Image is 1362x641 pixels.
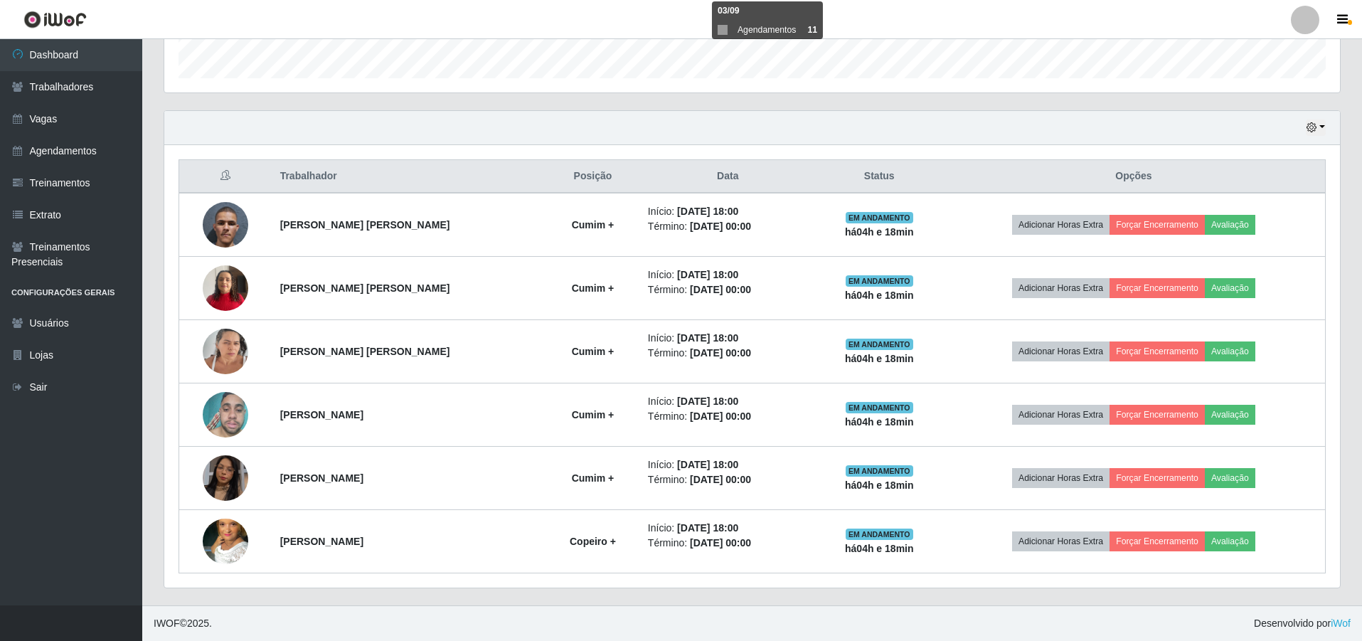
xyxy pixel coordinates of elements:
[23,11,87,28] img: CoreUI Logo
[677,396,738,407] time: [DATE] 18:00
[280,536,363,547] strong: [PERSON_NAME]
[846,465,913,477] span: EM ANDAMENTO
[1012,215,1110,235] button: Adicionar Horas Extra
[846,212,913,223] span: EM ANDAMENTO
[1205,468,1255,488] button: Avaliação
[846,402,913,413] span: EM ANDAMENTO
[648,521,808,536] li: Início:
[690,537,751,549] time: [DATE] 00:00
[154,616,212,631] span: © 2025 .
[280,346,450,357] strong: [PERSON_NAME] [PERSON_NAME]
[648,204,808,219] li: Início:
[942,160,1326,194] th: Opções
[1205,405,1255,425] button: Avaliação
[272,160,546,194] th: Trabalhador
[1205,278,1255,298] button: Avaliação
[203,438,248,519] img: 1748697228135.jpeg
[845,543,914,554] strong: há 04 h e 18 min
[203,258,248,318] img: 1737135977494.jpeg
[845,353,914,364] strong: há 04 h e 18 min
[280,282,450,294] strong: [PERSON_NAME] [PERSON_NAME]
[648,219,808,234] li: Término:
[203,321,248,381] img: 1741963068390.jpeg
[1110,278,1205,298] button: Forçar Encerramento
[280,219,450,231] strong: [PERSON_NAME] [PERSON_NAME]
[572,219,615,231] strong: Cumim +
[572,472,615,484] strong: Cumim +
[1012,531,1110,551] button: Adicionar Horas Extra
[546,160,639,194] th: Posição
[846,529,913,540] span: EM ANDAMENTO
[203,501,248,582] img: 1736270494811.jpeg
[648,472,808,487] li: Término:
[648,331,808,346] li: Início:
[572,346,615,357] strong: Cumim +
[1205,341,1255,361] button: Avaliação
[1110,341,1205,361] button: Forçar Encerramento
[570,536,616,547] strong: Copeiro +
[690,474,751,485] time: [DATE] 00:00
[677,459,738,470] time: [DATE] 18:00
[845,226,914,238] strong: há 04 h e 18 min
[648,536,808,551] li: Término:
[690,410,751,422] time: [DATE] 00:00
[1254,616,1351,631] span: Desenvolvido por
[690,221,751,232] time: [DATE] 00:00
[280,409,363,420] strong: [PERSON_NAME]
[1205,531,1255,551] button: Avaliação
[1012,468,1110,488] button: Adicionar Horas Extra
[1012,278,1110,298] button: Adicionar Horas Extra
[677,269,738,280] time: [DATE] 18:00
[154,618,180,629] span: IWOF
[677,332,738,344] time: [DATE] 18:00
[639,160,816,194] th: Data
[648,457,808,472] li: Início:
[1331,618,1351,629] a: iWof
[572,282,615,294] strong: Cumim +
[1110,215,1205,235] button: Forçar Encerramento
[1012,341,1110,361] button: Adicionar Horas Extra
[816,160,942,194] th: Status
[1110,405,1205,425] button: Forçar Encerramento
[1205,215,1255,235] button: Avaliação
[648,282,808,297] li: Término:
[846,339,913,350] span: EM ANDAMENTO
[1012,405,1110,425] button: Adicionar Horas Extra
[1110,468,1205,488] button: Forçar Encerramento
[845,290,914,301] strong: há 04 h e 18 min
[846,275,913,287] span: EM ANDAMENTO
[845,480,914,491] strong: há 04 h e 18 min
[648,409,808,424] li: Término:
[648,346,808,361] li: Término:
[677,522,738,534] time: [DATE] 18:00
[690,347,751,359] time: [DATE] 00:00
[648,394,808,409] li: Início:
[1110,531,1205,551] button: Forçar Encerramento
[648,267,808,282] li: Início:
[572,409,615,420] strong: Cumim +
[677,206,738,217] time: [DATE] 18:00
[845,416,914,428] strong: há 04 h e 18 min
[690,284,751,295] time: [DATE] 00:00
[280,472,363,484] strong: [PERSON_NAME]
[203,184,248,265] img: 1730850583959.jpeg
[203,385,248,445] img: 1748551724527.jpeg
